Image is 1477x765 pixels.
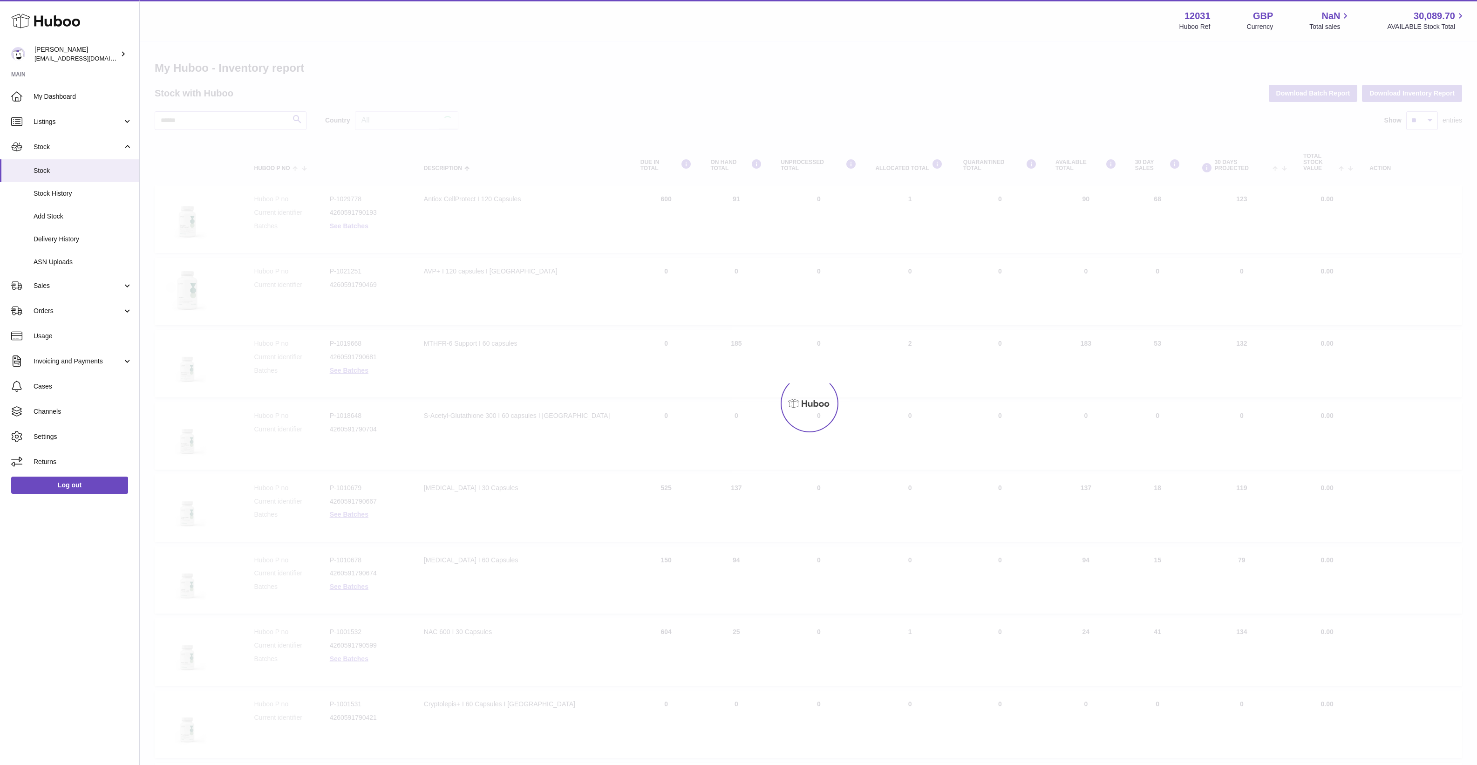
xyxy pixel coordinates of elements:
[34,189,132,198] span: Stock History
[1321,10,1340,22] span: NaN
[34,281,123,290] span: Sales
[1184,10,1211,22] strong: 12031
[1247,22,1273,31] div: Currency
[34,143,123,151] span: Stock
[1253,10,1273,22] strong: GBP
[1179,22,1211,31] div: Huboo Ref
[34,166,132,175] span: Stock
[1387,10,1466,31] a: 30,089.70 AVAILABLE Stock Total
[34,235,132,244] span: Delivery History
[34,432,132,441] span: Settings
[34,307,123,315] span: Orders
[34,45,118,63] div: [PERSON_NAME]
[34,458,132,466] span: Returns
[34,332,132,341] span: Usage
[34,92,132,101] span: My Dashboard
[34,258,132,266] span: ASN Uploads
[34,55,137,62] span: [EMAIL_ADDRESS][DOMAIN_NAME]
[34,357,123,366] span: Invoicing and Payments
[34,382,132,391] span: Cases
[1387,22,1466,31] span: AVAILABLE Stock Total
[34,212,132,221] span: Add Stock
[34,407,132,416] span: Channels
[34,117,123,126] span: Listings
[1414,10,1455,22] span: 30,089.70
[1309,22,1351,31] span: Total sales
[11,477,128,493] a: Log out
[11,47,25,61] img: internalAdmin-12031@internal.huboo.com
[1309,10,1351,31] a: NaN Total sales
